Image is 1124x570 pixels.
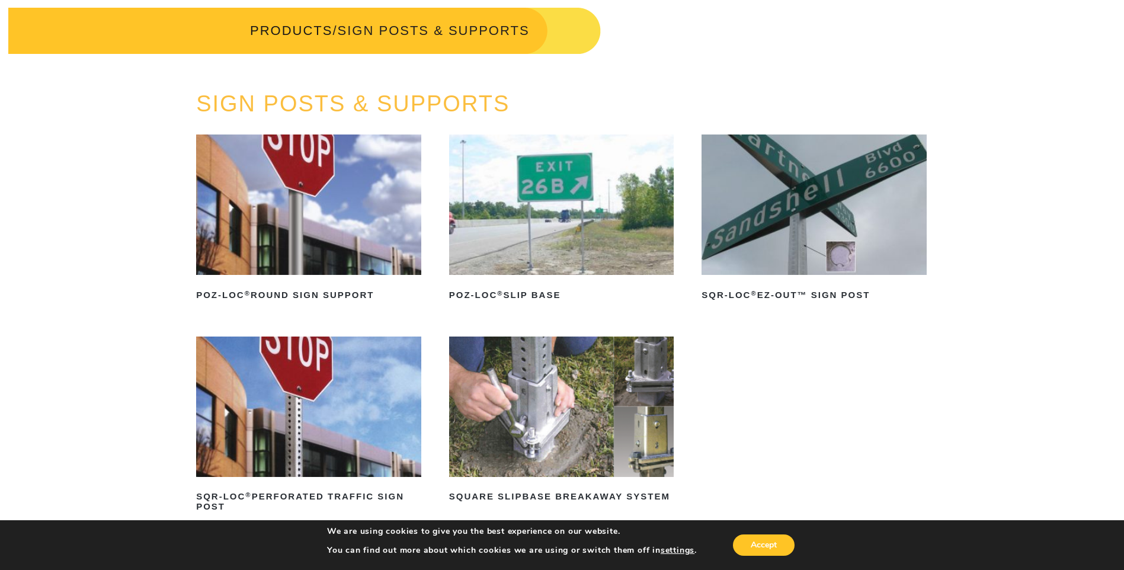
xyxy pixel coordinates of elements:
[449,337,674,507] a: Square Slipbase Breakaway System
[338,23,530,38] span: SIGN POSTS & SUPPORTS
[751,290,757,297] sup: ®
[449,135,674,305] a: POZ-LOC®Slip Base
[733,534,795,556] button: Accept
[245,491,251,498] sup: ®
[196,286,421,305] h2: POZ-LOC Round Sign Support
[327,526,697,537] p: We are using cookies to give you the best experience on our website.
[196,337,421,516] a: SQR-LOC®Perforated Traffic Sign Post
[661,545,694,556] button: settings
[497,290,503,297] sup: ®
[250,23,332,38] a: PRODUCTS
[702,135,927,305] a: SQR-LOC®EZ-Out™ Sign Post
[245,290,251,297] sup: ®
[449,286,674,305] h2: POZ-LOC Slip Base
[327,545,697,556] p: You can find out more about which cookies we are using or switch them off in .
[449,488,674,507] h2: Square Slipbase Breakaway System
[196,488,421,516] h2: SQR-LOC Perforated Traffic Sign Post
[196,135,421,305] a: POZ-LOC®Round Sign Support
[702,286,927,305] h2: SQR-LOC EZ-Out™ Sign Post
[196,91,510,116] a: SIGN POSTS & SUPPORTS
